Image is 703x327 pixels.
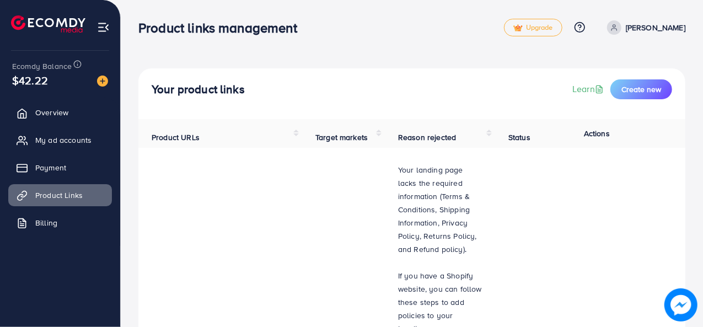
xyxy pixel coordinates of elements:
span: Reason rejected [398,132,456,143]
span: Actions [584,128,610,139]
a: [PERSON_NAME] [603,20,685,35]
span: Upgrade [513,24,553,32]
span: Billing [35,217,57,228]
img: menu [97,21,110,34]
h3: Product links management [138,20,306,36]
span: $42.22 [12,72,48,88]
img: tick [513,24,523,32]
span: Ecomdy Balance [12,61,72,72]
span: Payment [35,162,66,173]
a: Billing [8,212,112,234]
span: Product Links [35,190,83,201]
p: [PERSON_NAME] [626,21,685,34]
a: Payment [8,157,112,179]
button: Create new [610,79,672,99]
a: My ad accounts [8,129,112,151]
img: logo [11,15,85,33]
span: Product URLs [152,132,200,143]
span: Overview [35,107,68,118]
a: Product Links [8,184,112,206]
p: Your landing page lacks the required information (Terms & Conditions, Shipping Information, Priva... [398,163,482,256]
span: My ad accounts [35,135,92,146]
span: Create new [621,84,661,95]
a: Overview [8,101,112,124]
span: Target markets [315,132,368,143]
img: image [664,288,697,321]
h4: Your product links [152,83,245,97]
span: Status [508,132,530,143]
img: image [97,76,108,87]
a: Learn [572,83,606,95]
a: tickUpgrade [504,19,562,36]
